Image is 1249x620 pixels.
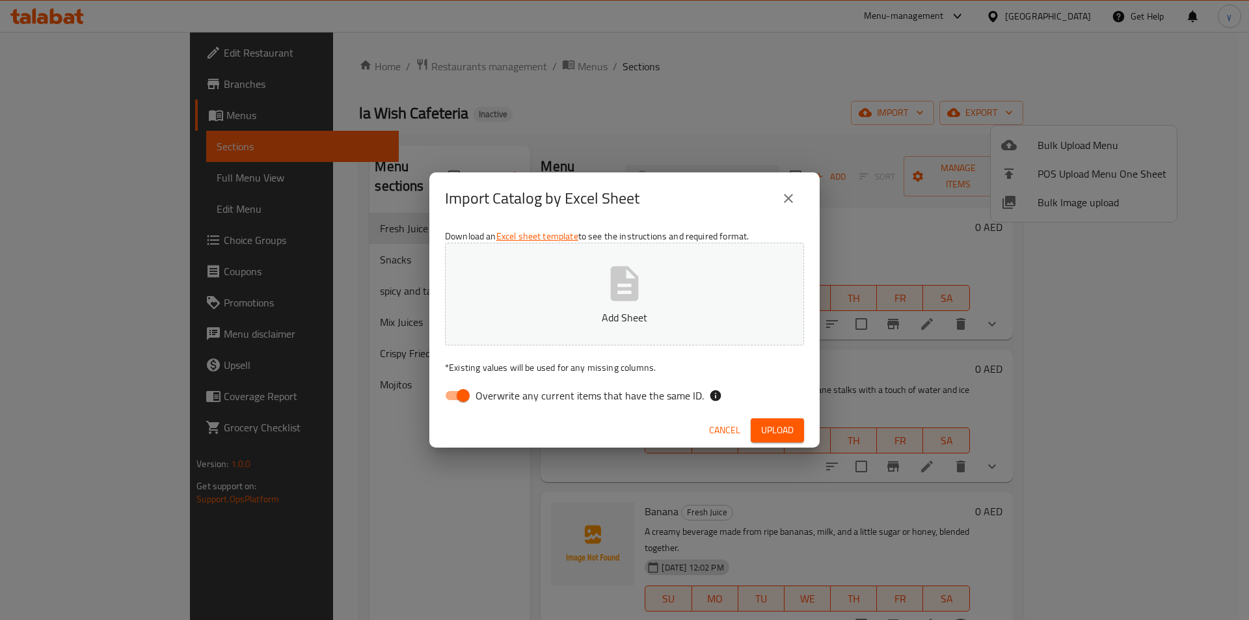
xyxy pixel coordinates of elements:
span: Cancel [709,422,740,438]
div: Download an to see the instructions and required format. [429,224,820,413]
p: Existing values will be used for any missing columns. [445,361,804,374]
h2: Import Catalog by Excel Sheet [445,188,639,209]
button: Upload [751,418,804,442]
span: Overwrite any current items that have the same ID. [476,388,704,403]
a: Excel sheet template [496,228,578,245]
button: Cancel [704,418,745,442]
svg: If the overwrite option isn't selected, then the items that match an existing ID will be ignored ... [709,389,722,402]
button: Add Sheet [445,243,804,345]
button: close [773,183,804,214]
p: Add Sheet [465,310,784,325]
span: Upload [761,422,794,438]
